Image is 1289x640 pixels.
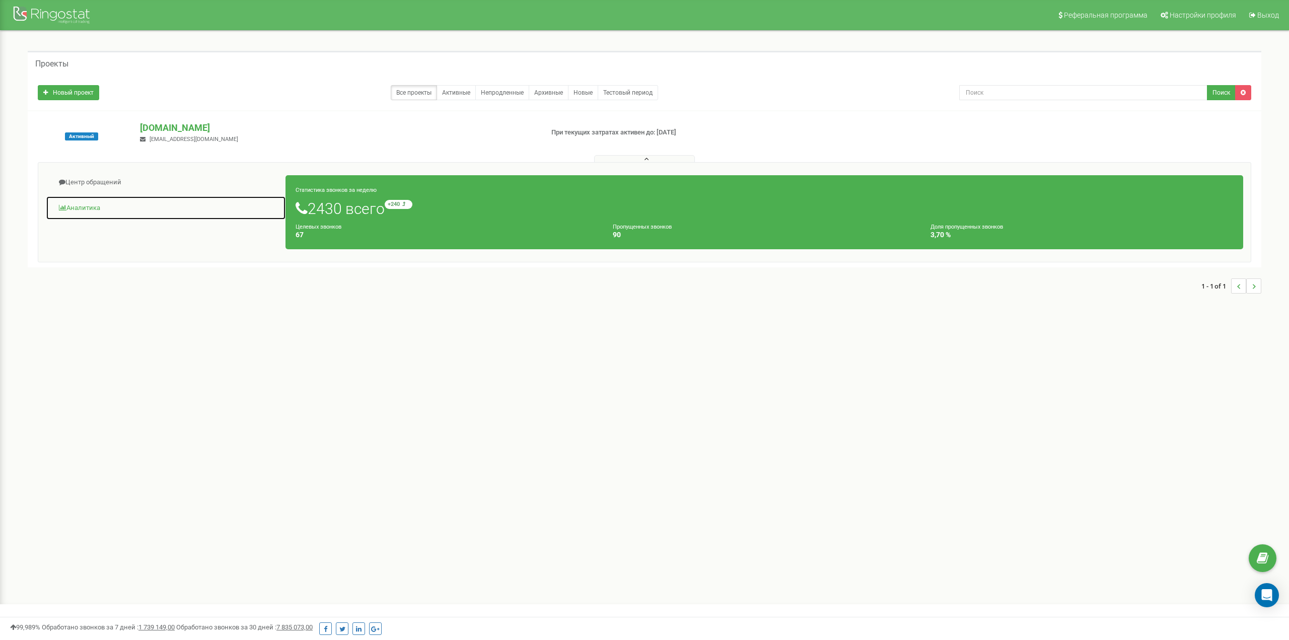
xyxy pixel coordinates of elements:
nav: ... [1201,268,1261,304]
span: Реферальная программа [1064,11,1148,19]
span: [EMAIL_ADDRESS][DOMAIN_NAME] [150,136,238,143]
a: Непродленные [475,85,529,100]
small: +240 [385,200,412,209]
a: Новые [568,85,598,100]
small: Целевых звонков [296,224,341,230]
span: 1 - 1 of 1 [1201,278,1231,294]
a: Архивные [529,85,568,100]
a: Аналитика [46,196,286,221]
h4: 3,70 % [930,231,1233,239]
p: [DOMAIN_NAME] [140,121,534,134]
h5: Проекты [35,59,68,68]
a: Активные [437,85,476,100]
a: Тестовый период [598,85,658,100]
small: Пропущенных звонков [613,224,672,230]
h1: 2430 всего [296,200,1233,217]
button: Поиск [1207,85,1236,100]
span: Выход [1257,11,1279,19]
div: Open Intercom Messenger [1255,583,1279,607]
span: Настройки профиля [1170,11,1236,19]
a: Центр обращений [46,170,286,195]
input: Поиск [959,85,1207,100]
small: Доля пропущенных звонков [930,224,1003,230]
span: Активный [65,132,98,140]
p: При текущих затратах активен до: [DATE] [551,128,843,137]
a: Новый проект [38,85,99,100]
small: Статистика звонков за неделю [296,187,377,193]
a: Все проекты [391,85,437,100]
h4: 90 [613,231,915,239]
h4: 67 [296,231,598,239]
